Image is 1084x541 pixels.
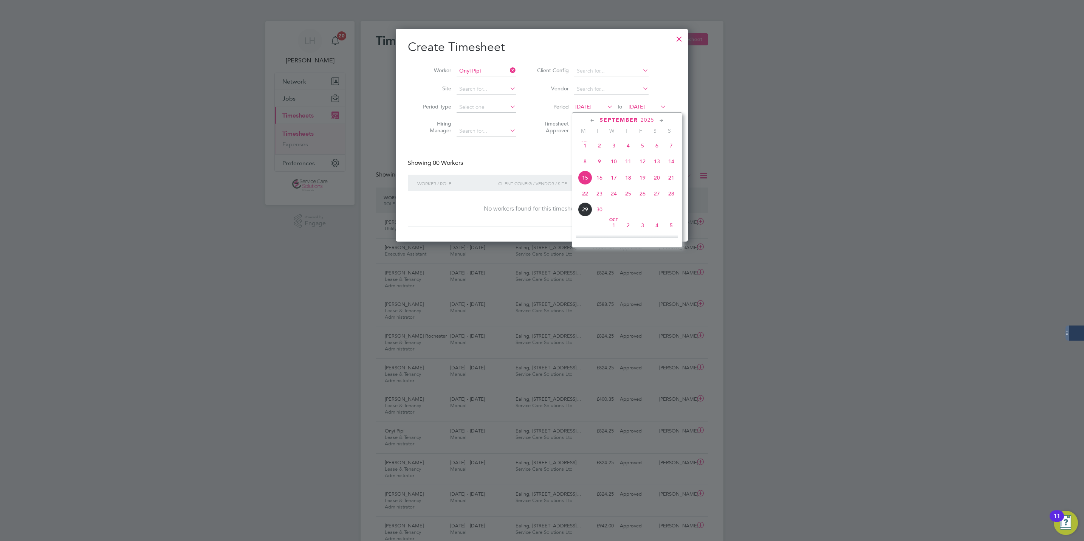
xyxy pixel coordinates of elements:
[607,154,621,169] span: 10
[415,205,668,213] div: No workers found for this timesheet period.
[535,120,569,134] label: Timesheet Approver
[615,102,624,112] span: To
[650,138,664,153] span: 6
[592,171,607,185] span: 16
[408,159,465,167] div: Showing
[1054,511,1078,535] button: Open Resource Center, 11 new notifications
[621,186,635,201] span: 25
[535,67,569,74] label: Client Config
[635,138,650,153] span: 5
[1053,516,1060,526] div: 11
[621,218,635,233] span: 2
[635,154,650,169] span: 12
[664,154,678,169] span: 14
[592,186,607,201] span: 23
[607,218,621,222] span: Oct
[607,186,621,201] span: 24
[578,234,592,248] span: 6
[408,39,676,55] h2: Create Timesheet
[592,234,607,248] span: 7
[648,127,662,134] span: S
[650,186,664,201] span: 27
[457,66,516,76] input: Search for...
[633,127,648,134] span: F
[457,102,516,113] input: Select one
[621,154,635,169] span: 11
[664,138,678,153] span: 7
[619,127,633,134] span: T
[664,234,678,248] span: 12
[641,117,654,123] span: 2025
[496,175,618,192] div: Client Config / Vendor / Site
[635,218,650,233] span: 3
[662,127,677,134] span: S
[600,117,638,123] span: September
[578,138,592,142] span: Sep
[415,175,496,192] div: Worker / Role
[650,171,664,185] span: 20
[635,234,650,248] span: 10
[607,138,621,153] span: 3
[621,171,635,185] span: 18
[578,202,592,217] span: 29
[457,84,516,95] input: Search for...
[578,171,592,185] span: 15
[607,234,621,248] span: 8
[457,126,516,136] input: Search for...
[417,103,451,110] label: Period Type
[592,202,607,217] span: 30
[607,171,621,185] span: 17
[650,154,664,169] span: 13
[607,218,621,233] span: 1
[621,138,635,153] span: 4
[417,85,451,92] label: Site
[650,234,664,248] span: 11
[592,154,607,169] span: 9
[664,186,678,201] span: 28
[578,138,592,153] span: 1
[574,84,649,95] input: Search for...
[635,171,650,185] span: 19
[664,171,678,185] span: 21
[574,66,649,76] input: Search for...
[592,138,607,153] span: 2
[575,103,592,110] span: [DATE]
[605,127,619,134] span: W
[417,67,451,74] label: Worker
[621,234,635,248] span: 9
[535,85,569,92] label: Vendor
[664,218,678,233] span: 5
[535,103,569,110] label: Period
[635,186,650,201] span: 26
[433,159,463,167] span: 00 Workers
[578,186,592,201] span: 22
[629,103,645,110] span: [DATE]
[590,127,605,134] span: T
[576,127,590,134] span: M
[650,218,664,233] span: 4
[578,154,592,169] span: 8
[417,120,451,134] label: Hiring Manager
